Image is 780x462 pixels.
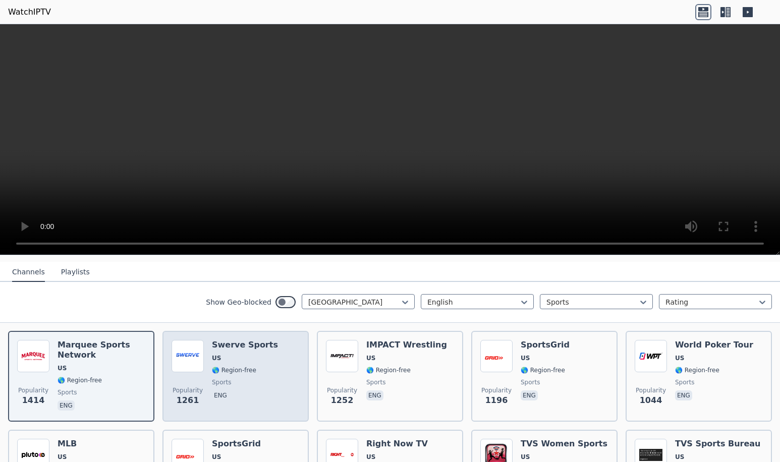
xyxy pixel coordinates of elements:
[366,340,447,350] h6: IMPACT Wrestling
[212,366,256,374] span: 🌎 Region-free
[635,340,667,372] img: World Poker Tour
[172,340,204,372] img: Swerve Sports
[521,354,530,362] span: US
[58,340,145,360] h6: Marquee Sports Network
[58,400,75,411] p: eng
[521,453,530,461] span: US
[366,390,383,400] p: eng
[521,439,607,449] h6: TVS Women Sports
[12,263,45,282] button: Channels
[61,263,90,282] button: Playlists
[675,453,684,461] span: US
[173,386,203,394] span: Popularity
[636,386,666,394] span: Popularity
[366,453,375,461] span: US
[212,354,221,362] span: US
[8,6,51,18] a: WatchIPTV
[206,297,271,307] label: Show Geo-blocked
[521,390,538,400] p: eng
[675,366,719,374] span: 🌎 Region-free
[212,378,231,386] span: sports
[521,366,565,374] span: 🌎 Region-free
[366,378,385,386] span: sports
[366,439,434,449] h6: Right Now TV
[366,354,375,362] span: US
[17,340,49,372] img: Marquee Sports Network
[212,390,229,400] p: eng
[18,386,48,394] span: Popularity
[675,340,753,350] h6: World Poker Tour
[58,376,102,384] span: 🌎 Region-free
[640,394,662,407] span: 1044
[675,378,694,386] span: sports
[480,340,513,372] img: SportsGrid
[22,394,45,407] span: 1414
[327,386,357,394] span: Popularity
[58,364,67,372] span: US
[366,366,411,374] span: 🌎 Region-free
[326,340,358,372] img: IMPACT Wrestling
[481,386,512,394] span: Popularity
[675,439,761,449] h6: TVS Sports Bureau
[212,340,278,350] h6: Swerve Sports
[521,340,570,350] h6: SportsGrid
[212,453,221,461] span: US
[58,453,67,461] span: US
[58,439,102,449] h6: MLB
[177,394,199,407] span: 1261
[675,354,684,362] span: US
[485,394,508,407] span: 1196
[675,390,692,400] p: eng
[331,394,354,407] span: 1252
[212,439,261,449] h6: SportsGrid
[58,388,77,396] span: sports
[521,378,540,386] span: sports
